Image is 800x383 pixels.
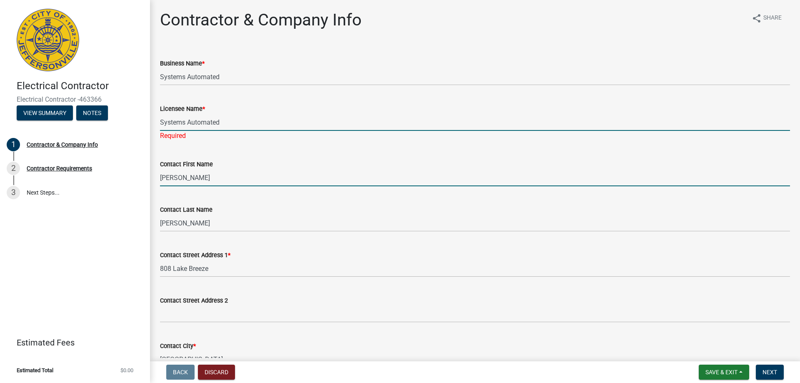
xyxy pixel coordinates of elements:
[160,131,790,141] div: Required
[745,10,788,26] button: shareShare
[27,165,92,171] div: Contractor Requirements
[160,61,205,67] label: Business Name
[752,13,762,23] i: share
[763,13,782,23] span: Share
[76,110,108,117] wm-modal-confirm: Notes
[160,298,228,304] label: Contact Street Address 2
[7,162,20,175] div: 2
[173,369,188,375] span: Back
[198,365,235,380] button: Discard
[166,365,195,380] button: Back
[17,9,79,71] img: City of Jeffersonville, Indiana
[17,110,73,117] wm-modal-confirm: Summary
[160,253,230,258] label: Contact Street Address 1
[160,162,213,168] label: Contact First Name
[120,368,133,373] span: $0.00
[705,369,737,375] span: Save & Exit
[17,95,133,103] span: Electrical Contractor -463366
[17,80,143,92] h4: Electrical Contractor
[160,343,196,349] label: Contact City
[17,368,53,373] span: Estimated Total
[160,106,205,112] label: Licensee Name
[756,365,784,380] button: Next
[17,105,73,120] button: View Summary
[699,365,749,380] button: Save & Exit
[160,10,362,30] h1: Contractor & Company Info
[76,105,108,120] button: Notes
[7,334,137,351] a: Estimated Fees
[27,142,98,148] div: Contractor & Company Info
[160,207,212,213] label: Contact Last Name
[762,369,777,375] span: Next
[7,186,20,199] div: 3
[7,138,20,151] div: 1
